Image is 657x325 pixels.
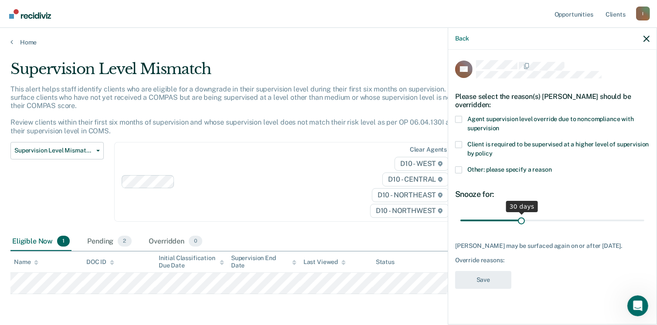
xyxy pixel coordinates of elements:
[189,236,202,247] span: 0
[467,141,649,157] span: Client is required to be supervised at a higher level of supervision by policy
[455,271,511,289] button: Save
[118,236,131,247] span: 2
[455,85,650,116] div: Please select the reason(s) [PERSON_NAME] should be overridden:
[303,258,346,266] div: Last Viewed
[10,60,503,85] div: Supervision Level Mismatch
[410,146,447,153] div: Clear agents
[636,7,650,20] button: Profile dropdown button
[506,201,538,212] div: 30 days
[376,258,395,266] div: Status
[85,232,133,251] div: Pending
[147,232,204,251] div: Overridden
[455,190,650,199] div: Snooze for:
[370,204,449,218] span: D10 - NORTHWEST
[455,35,469,42] button: Back
[395,157,449,171] span: D10 - WEST
[467,115,634,132] span: Agent supervision level override due to noncompliance with supervision
[86,258,114,266] div: DOC ID
[636,7,650,20] div: I
[372,188,449,202] span: D10 - NORTHEAST
[57,236,70,247] span: 1
[455,242,650,250] div: [PERSON_NAME] may be surfaced again on or after [DATE].
[14,258,38,266] div: Name
[10,38,647,46] a: Home
[10,85,495,135] p: This alert helps staff identify clients who are eligible for a downgrade in their supervision lev...
[627,295,648,316] iframe: Intercom live chat
[14,147,93,154] span: Supervision Level Mismatch
[382,173,449,186] span: D10 - CENTRAL
[10,232,71,251] div: Eligible Now
[467,166,552,173] span: Other: please specify a reason
[9,9,51,19] img: Recidiviz
[231,254,296,269] div: Supervision End Date
[159,254,224,269] div: Initial Classification Due Date
[455,257,650,264] div: Override reasons:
